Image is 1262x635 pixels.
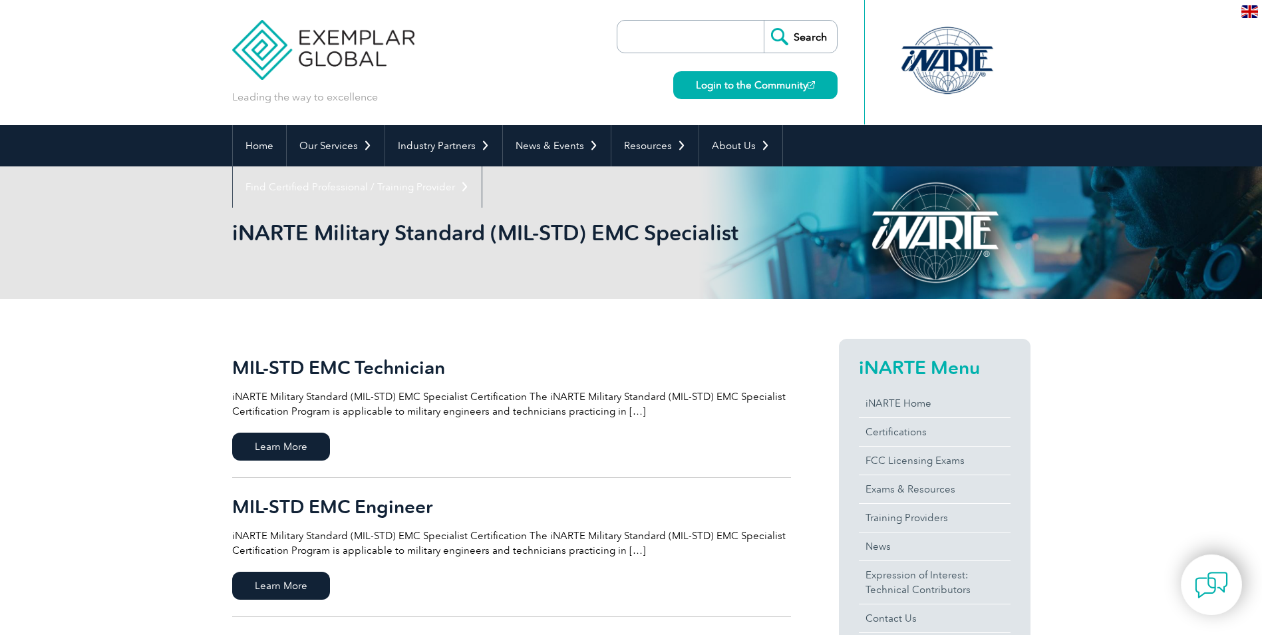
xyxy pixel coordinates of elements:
[859,357,1011,378] h2: iNARTE Menu
[287,125,385,166] a: Our Services
[764,21,837,53] input: Search
[232,339,791,478] a: MIL-STD EMC Technician iNARTE Military Standard (MIL-STD) EMC Specialist Certification The iNARTE...
[859,389,1011,417] a: iNARTE Home
[503,125,611,166] a: News & Events
[385,125,502,166] a: Industry Partners
[859,532,1011,560] a: News
[611,125,699,166] a: Resources
[232,572,330,600] span: Learn More
[859,447,1011,475] a: FCC Licensing Exams
[859,604,1011,632] a: Contact Us
[699,125,782,166] a: About Us
[232,496,791,517] h2: MIL-STD EMC Engineer
[232,478,791,617] a: MIL-STD EMC Engineer iNARTE Military Standard (MIL-STD) EMC Specialist Certification The iNARTE M...
[232,90,378,105] p: Leading the way to excellence
[232,433,330,461] span: Learn More
[673,71,838,99] a: Login to the Community
[859,561,1011,604] a: Expression of Interest:Technical Contributors
[233,125,286,166] a: Home
[1195,568,1228,602] img: contact-chat.png
[232,357,791,378] h2: MIL-STD EMC Technician
[232,220,743,246] h1: iNARTE Military Standard (MIL-STD) EMC Specialist
[859,504,1011,532] a: Training Providers
[808,81,815,89] img: open_square.png
[232,389,791,419] p: iNARTE Military Standard (MIL-STD) EMC Specialist Certification The iNARTE Military Standard (MIL...
[859,475,1011,503] a: Exams & Resources
[232,529,791,558] p: iNARTE Military Standard (MIL-STD) EMC Specialist Certification The iNARTE Military Standard (MIL...
[1241,5,1258,18] img: en
[233,166,482,208] a: Find Certified Professional / Training Provider
[859,418,1011,446] a: Certifications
